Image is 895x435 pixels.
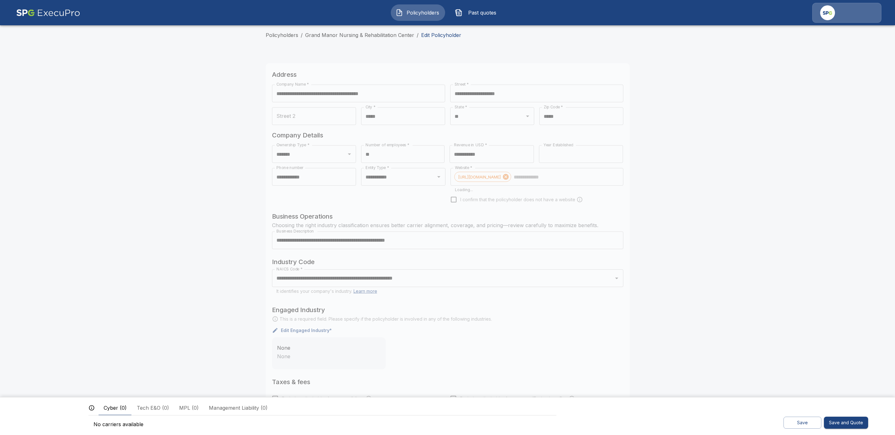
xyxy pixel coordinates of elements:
[396,9,403,16] img: Policyholders Icon
[465,9,500,16] span: Past quotes
[523,112,532,121] button: Open
[434,172,443,181] button: Open
[276,82,309,87] label: Company Name *
[345,150,354,159] button: Open
[544,105,563,110] label: Zip Code *
[569,396,575,402] svg: Carrier fees will still be applied
[454,142,487,148] label: Revenue in USD *
[276,142,309,148] label: Ownership Type *
[391,4,445,21] button: Policyholders IconPolicyholders
[16,3,80,23] img: AA Logo
[276,288,377,294] span: It identifies your company's industry.
[272,257,623,267] h6: Industry Code
[354,288,377,294] a: Learn more
[406,9,440,16] span: Policyholders
[577,196,583,203] svg: Carriers run a cyber security scan on the policyholders' websites. Please enter a website wheneve...
[455,187,619,193] p: Loading...
[281,328,332,333] p: Edit Engaged Industry*
[455,9,463,16] img: Past quotes Icon
[276,267,303,272] label: NAICS Code *
[272,305,623,315] h6: Engaged Industry
[277,345,290,351] span: None
[266,32,298,38] a: Policyholders
[460,396,567,402] span: Exclude policyholder from renewal Technology Fee
[272,69,623,80] h6: Address
[366,105,376,110] label: City *
[272,221,623,229] p: Choosing the right industry classification ensures better carrier alignment, coverage, and pricin...
[209,404,268,412] span: Management Liability (0)
[820,5,835,20] img: Agency Icon
[454,172,511,182] div: [URL][DOMAIN_NAME]
[812,3,881,23] a: Agency Icon
[301,31,303,39] li: /
[543,142,573,148] label: Year Established
[455,82,469,87] label: Street *
[366,396,372,402] svg: Carrier and processing fees will still be applied
[280,316,492,322] p: This is a required field. Please specify if the policyholder is involved in any of the following ...
[421,31,461,39] p: Edit Policyholder
[612,274,621,283] button: Open
[272,130,623,140] h6: Company Details
[266,31,630,39] nav: breadcrumb
[450,4,505,21] button: Past quotes IconPast quotes
[272,377,623,387] h6: Taxes & fees
[282,396,364,402] span: Exclude policyholder from taxes & fees
[366,165,389,171] label: Entity Type *
[277,353,290,359] span: None
[460,196,575,203] span: I confirm that the policyholder does not have a website
[455,173,504,180] span: [URL][DOMAIN_NAME]
[417,31,419,39] li: /
[366,142,409,148] label: Number of employees *
[455,105,467,110] label: State *
[276,229,314,234] label: Business Description
[272,211,623,221] h6: Business Operations
[305,32,414,38] a: Grand Manor Nursing & Rehabilitation Center
[455,165,472,171] label: Website *
[276,165,304,171] label: Phone number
